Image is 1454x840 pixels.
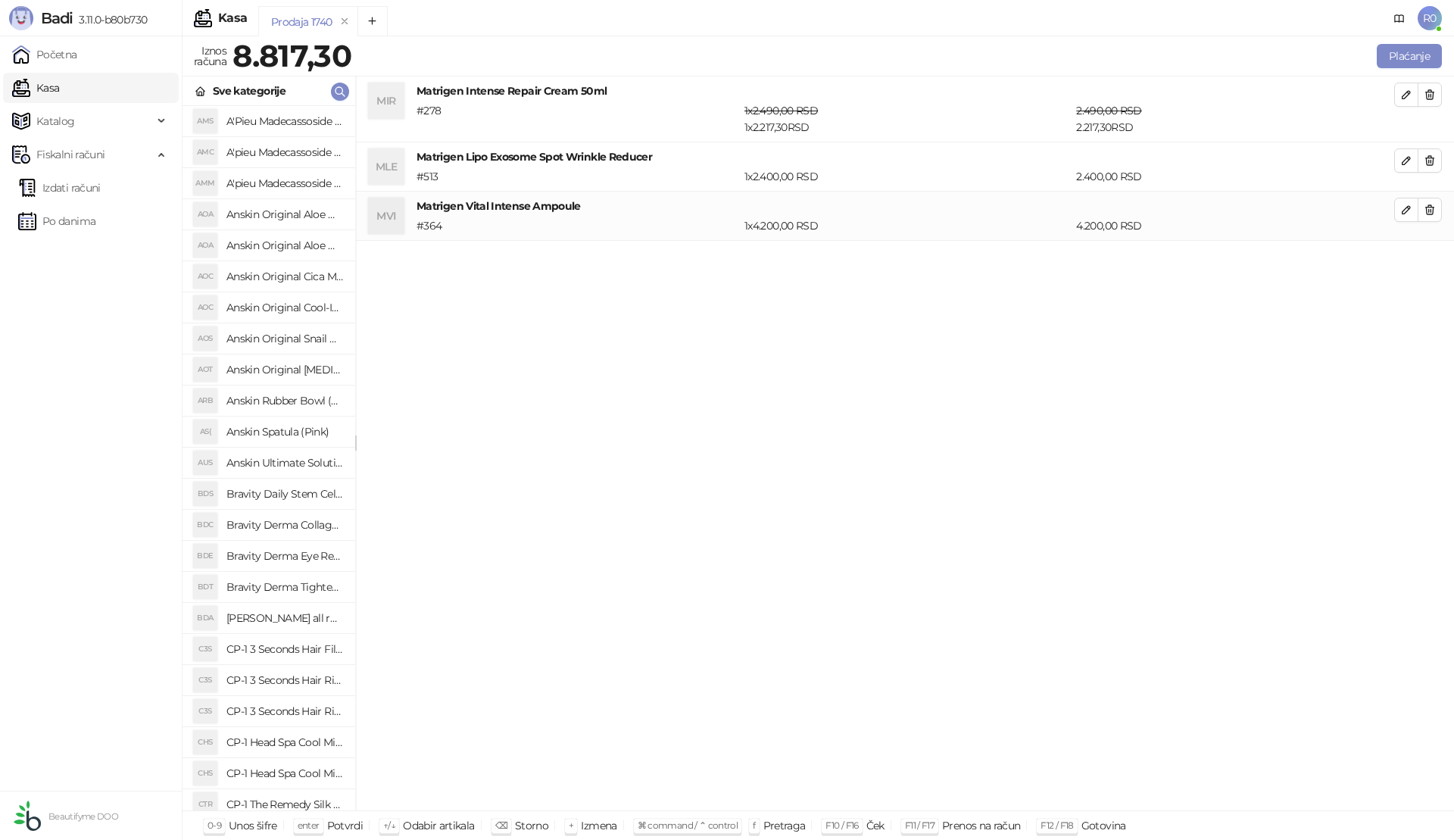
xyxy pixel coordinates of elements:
div: MVI [368,198,404,234]
div: Gotovina [1081,816,1126,835]
span: f [753,820,755,831]
div: Potvrdi [327,816,363,835]
span: enter [298,820,320,831]
div: Storno [515,816,548,835]
a: Početna [12,39,77,70]
span: ⌘ command / ⌃ control [638,820,738,831]
div: AOC [193,264,217,289]
img: 64x64-companyLogo-432ed541-86f2-4000-a6d6-137676e77c9d.png [12,801,42,831]
span: Fiskalni računi [36,139,105,170]
span: 3.11.0-b80b730 [73,13,147,27]
span: F12 / F18 [1041,820,1073,831]
div: 1 x 2.217,30 RSD [741,102,1073,136]
h4: Anskin Ultimate Solution Modeling Activator 1000ml [226,451,343,475]
span: Badi [41,9,73,27]
button: Plaćanje [1377,44,1442,68]
div: AS( [193,420,217,444]
div: AOC [193,295,217,320]
span: 0-9 [207,820,221,831]
div: BDE [193,544,217,568]
h4: A'pieu Madecassoside Cream 2X [226,140,343,164]
div: Pretraga [763,816,806,835]
div: # 513 [413,168,741,185]
div: CTR [193,792,217,817]
span: 1 x 2.490,00 RSD [744,104,818,117]
div: AOA [193,233,217,258]
div: Unos šifre [229,816,277,835]
div: grid [183,106,355,810]
h4: Anskin Original Aloe Modeling Mask (Refill) 240g [226,202,343,226]
h4: CP-1 3 Seconds Hair Fill-up Waterpack [226,637,343,661]
span: F10 / F16 [825,820,858,831]
div: # 278 [413,102,741,136]
div: 1 x 4.200,00 RSD [741,217,1073,234]
h4: Anskin Original [MEDICAL_DATA] Modeling Mask 240g [226,358,343,382]
span: F11 / F17 [905,820,934,831]
h4: Bravity Derma Eye Repair Ampoule [226,544,343,568]
h4: Bravity Daily Stem Cell Sleeping Pack [226,482,343,506]
div: BDS [193,482,217,506]
span: Katalog [36,106,75,136]
img: Logo [9,6,33,30]
div: C3S [193,668,217,692]
h4: Matrigen Lipo Exosome Spot Wrinkle Reducer [417,148,1394,165]
h4: Anskin Original Cool-Ice Modeling Mask 1kg [226,295,343,320]
div: CHS [193,761,217,785]
small: Beautifyme DOO [48,811,118,822]
h4: Anskin Original Cica Modeling Mask 240g [226,264,343,289]
div: 2.400,00 RSD [1073,168,1397,185]
h4: Anskin Spatula (Pink) [226,420,343,444]
h4: CP-1 3 Seconds Hair Ringer Hair Fill-up Ampoule [226,699,343,723]
div: 2.217,30 RSD [1073,102,1397,136]
h4: CP-1 Head Spa Cool Mint Shampoo [226,730,343,754]
button: Add tab [357,6,388,36]
div: MLE [368,148,404,185]
h4: CP-1 3 Seconds Hair Ringer Hair Fill-up Ampoule [226,668,343,692]
div: # 364 [413,217,741,234]
div: AOT [193,358,217,382]
div: AMM [193,171,217,195]
h4: Matrigen Vital Intense Ampoule [417,198,1394,214]
div: AOA [193,202,217,226]
a: Po danima [18,206,95,236]
div: AUS [193,451,217,475]
h4: A'pieu Madecassoside Moisture Gel Cream [226,171,343,195]
div: Izmena [581,816,616,835]
span: ⌫ [495,820,507,831]
div: MIR [368,83,404,119]
h4: Anskin Original Aloe Modeling Mask 1kg [226,233,343,258]
div: Odabir artikala [403,816,474,835]
div: Prodaja 1740 [271,14,332,30]
div: C3S [193,699,217,723]
span: 2.490,00 RSD [1076,104,1141,117]
h4: [PERSON_NAME] all round modeling powder [226,606,343,630]
h4: A'Pieu Madecassoside Sleeping Mask [226,109,343,133]
div: C3S [193,637,217,661]
span: ↑/↓ [383,820,395,831]
h4: CP-1 The Remedy Silk Essence [226,792,343,817]
div: BDC [193,513,217,537]
div: AMC [193,140,217,164]
h4: Bravity Derma Tightening Neck Ampoule [226,575,343,599]
h4: Anskin Original Snail Modeling Mask 1kg [226,326,343,351]
h4: Matrigen Intense Repair Cream 50ml [417,83,1394,99]
a: Dokumentacija [1387,6,1412,30]
div: 1 x 2.400,00 RSD [741,168,1073,185]
strong: 8.817,30 [232,37,351,74]
div: AMS [193,109,217,133]
div: Ček [866,816,885,835]
div: Kasa [218,12,247,24]
div: AOS [193,326,217,351]
span: R0 [1418,6,1442,30]
a: Kasa [12,73,59,103]
span: + [569,820,573,831]
div: ARB [193,389,217,413]
button: remove [335,15,354,28]
div: BDA [193,606,217,630]
div: 4.200,00 RSD [1073,217,1397,234]
div: Iznos računa [191,41,229,71]
h4: CP-1 Head Spa Cool Mint Shampoo [226,761,343,785]
div: Prenos na račun [942,816,1020,835]
div: CHS [193,730,217,754]
a: Izdati računi [18,173,101,203]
